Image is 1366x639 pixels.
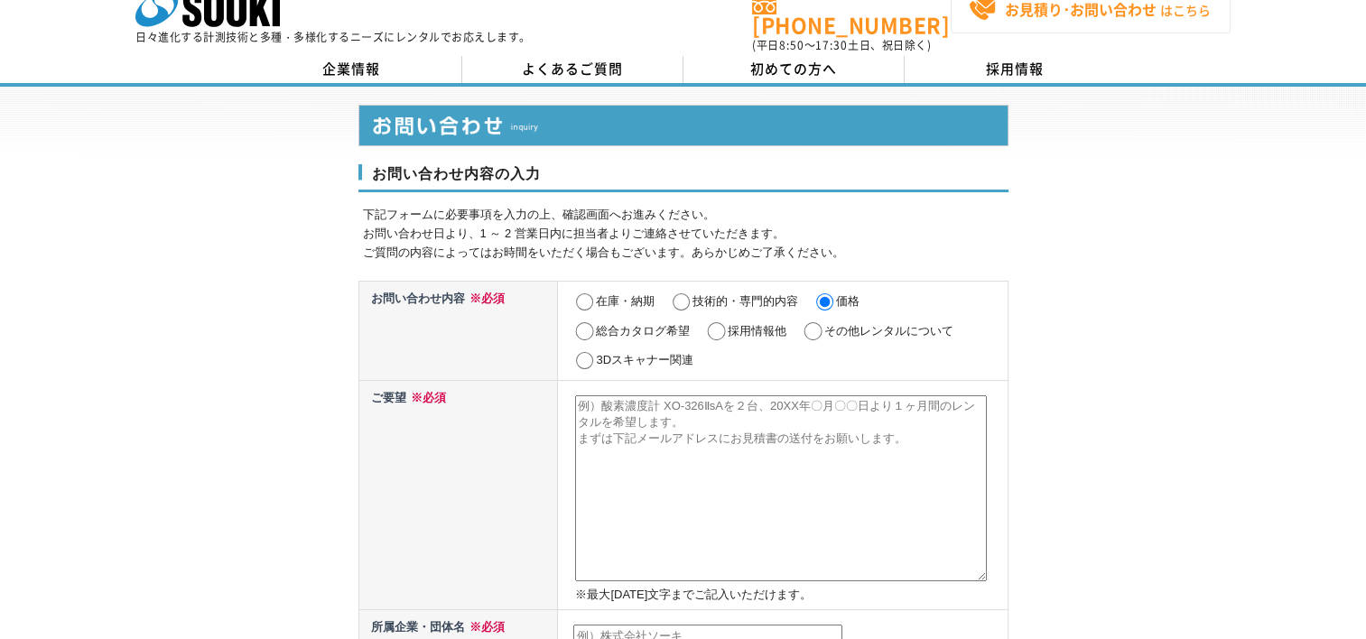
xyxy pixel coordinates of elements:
[750,59,837,79] span: 初めての方へ
[462,56,683,83] a: よくあるご質問
[836,294,860,308] label: 価格
[135,32,531,42] p: 日々進化する計測技術と多種・多様化するニーズにレンタルでお応えします。
[728,324,786,338] label: 採用情報他
[815,37,848,53] span: 17:30
[406,391,446,404] span: ※必須
[465,620,505,634] span: ※必須
[596,324,690,338] label: 総合カタログ希望
[752,37,931,53] span: (平日 ～ 土日、祝日除く)
[683,56,905,83] a: 初めての方へ
[824,324,953,338] label: その他レンタルについて
[596,294,655,308] label: 在庫・納期
[465,292,505,305] span: ※必須
[358,380,558,609] th: ご要望
[905,56,1126,83] a: 採用情報
[358,281,558,380] th: お問い合わせ内容
[363,206,1008,262] p: 下記フォームに必要事項を入力の上、確認画面へお進みください。 お問い合わせ日より、1 ～ 2 営業日内に担当者よりご連絡させていただきます。 ご質問の内容によってはお時間をいただく場合もございま...
[358,105,1008,146] img: お問い合わせ
[596,353,693,366] label: 3Dスキャナー関連
[358,164,1008,193] h3: お問い合わせ内容の入力
[575,586,1003,605] p: ※最大[DATE]文字までご記入いただけます。
[779,37,804,53] span: 8:50
[241,56,462,83] a: 企業情報
[692,294,798,308] label: 技術的・専門的内容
